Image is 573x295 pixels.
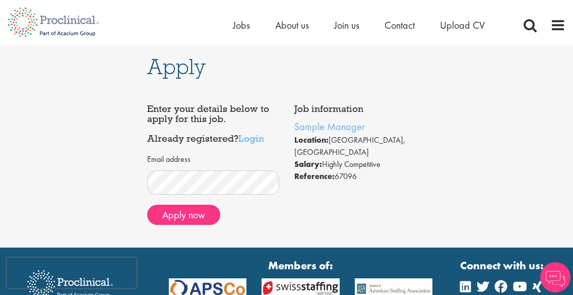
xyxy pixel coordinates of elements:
h4: Job information [294,104,426,114]
label: Email address [147,154,190,165]
a: About us [275,19,309,32]
li: Highly Competitive [294,158,426,170]
li: [GEOGRAPHIC_DATA], [GEOGRAPHIC_DATA] [294,134,426,158]
strong: Location: [294,135,329,145]
strong: Reference: [294,171,335,182]
a: Upload CV [440,19,485,32]
a: Join us [334,19,359,32]
h4: Enter your details below to apply for this job. Already registered? [147,104,279,144]
li: 67096 [294,170,426,183]
span: Apply [147,53,206,80]
a: Contact [385,19,415,32]
strong: Connect with us: [460,258,546,273]
a: Login [238,132,264,144]
strong: Salary: [294,159,322,169]
img: Chatbot [540,262,570,292]
button: Apply now [147,205,220,225]
a: Jobs [233,19,250,32]
strong: Members of: [169,258,433,273]
a: Sample Manager [294,120,365,133]
iframe: reCAPTCHA [7,258,136,288]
